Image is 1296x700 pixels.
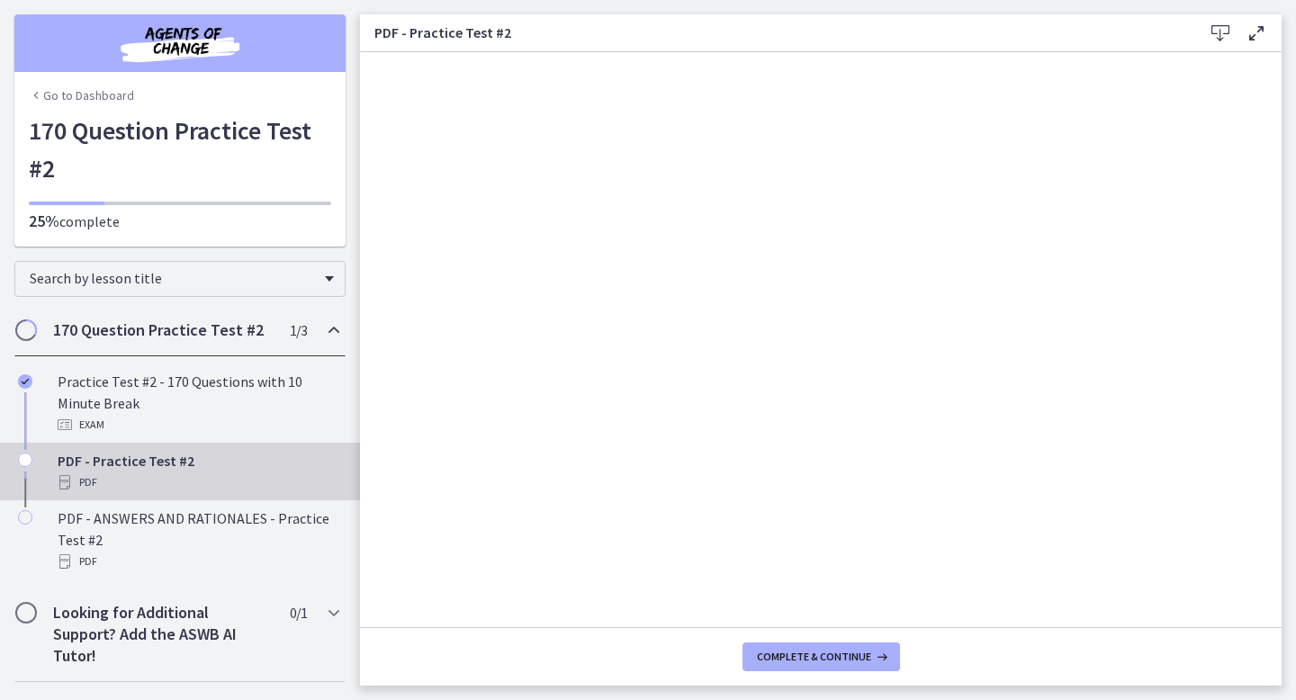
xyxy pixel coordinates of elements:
[58,471,338,493] div: PDF
[53,602,273,667] h2: Looking for Additional Support? Add the ASWB AI Tutor!
[72,22,288,65] img: Agents of Change
[29,86,134,104] a: Go to Dashboard
[58,371,338,435] div: Practice Test #2 - 170 Questions with 10 Minute Break
[290,319,307,341] span: 1 / 3
[14,261,346,297] div: Search by lesson title
[290,602,307,624] span: 0 / 1
[58,507,338,572] div: PDF - ANSWERS AND RATIONALES - Practice Test #2
[29,112,331,187] h1: 170 Question Practice Test #2
[53,319,273,341] h2: 170 Question Practice Test #2
[742,642,900,671] button: Complete & continue
[30,269,316,287] span: Search by lesson title
[58,414,338,435] div: Exam
[29,211,59,231] span: 25%
[374,22,1174,43] h3: PDF - Practice Test #2
[757,650,871,664] span: Complete & continue
[18,374,32,389] i: Completed
[58,450,338,493] div: PDF - Practice Test #2
[29,211,331,232] p: complete
[58,551,338,572] div: PDF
